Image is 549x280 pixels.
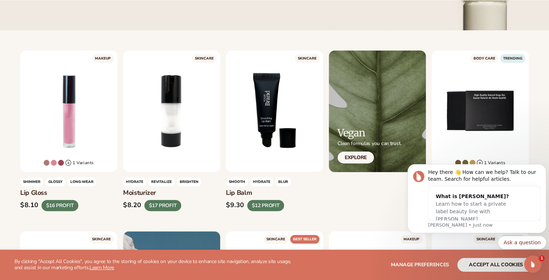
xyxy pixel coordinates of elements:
div: $17 PROFIT [144,200,181,211]
div: $12 PROFIT [247,200,284,211]
h3: Lip Balm [226,189,323,197]
span: HYDRATE [250,178,273,187]
span: GLOSSY [45,178,65,187]
a: Learn More [90,264,114,271]
iframe: Intercom notifications message [405,155,549,276]
div: $16 PROFIT [42,200,78,211]
span: 1 [539,255,545,261]
span: Manage preferences [391,261,449,268]
div: $8.20 [123,202,141,210]
span: HYDRATE [123,178,146,187]
span: LONG-WEAR [67,178,96,187]
div: $9.30 [226,202,244,210]
span: REVITALIZE [148,178,175,187]
span: SMOOTH [226,178,248,187]
h3: Moisturizer [123,189,220,197]
button: Manage preferences [391,258,449,272]
span: BRIGHTEN [177,178,201,187]
h2: Vegan [337,127,401,139]
span: BLUR [275,178,291,187]
iframe: Intercom live chat [524,255,541,273]
p: Clean formulas you can trust. [337,140,401,147]
div: $8.10 [20,202,39,210]
p: By clicking "Accept All Cookies", you agree to the storing of cookies on your device to enhance s... [14,259,299,271]
span: Shimmer [20,178,43,187]
h3: Lip Gloss [20,189,117,197]
a: Explore [337,152,374,163]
